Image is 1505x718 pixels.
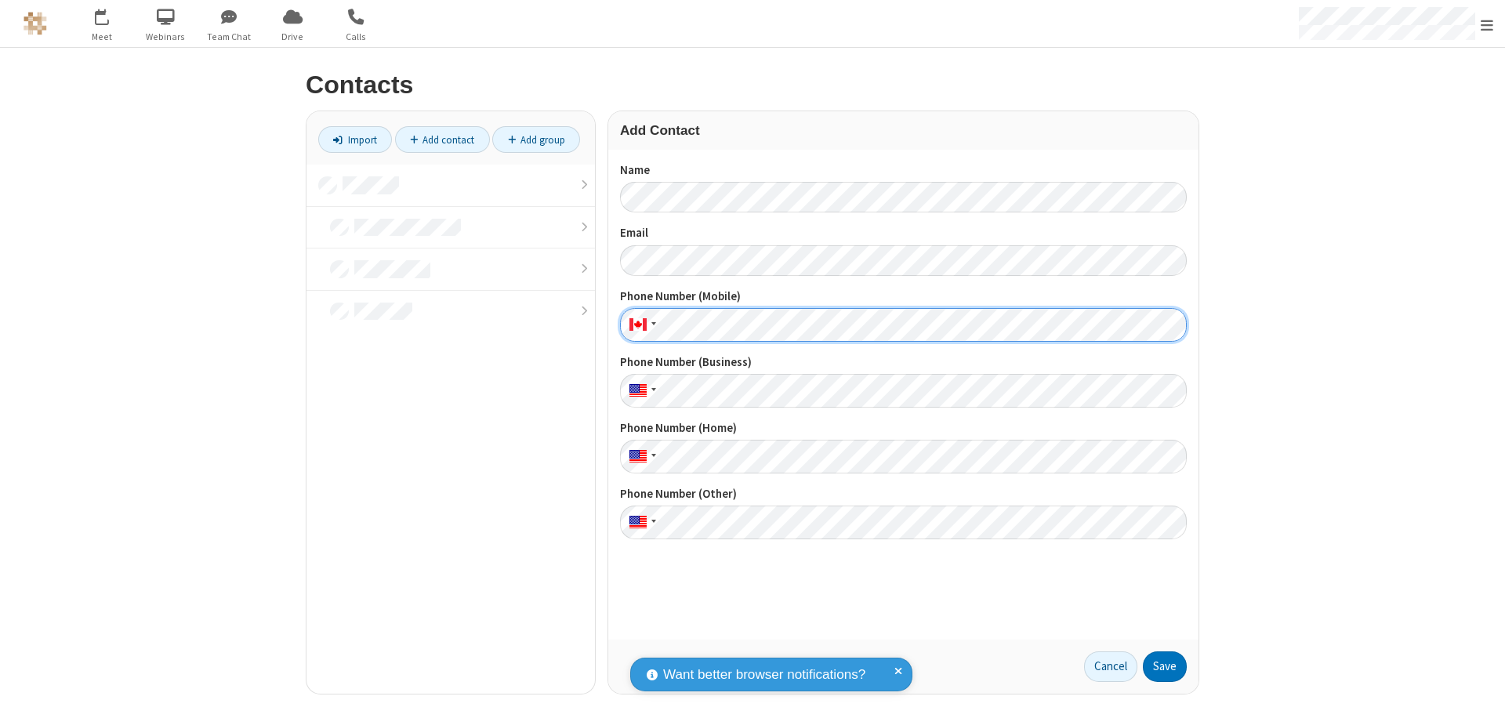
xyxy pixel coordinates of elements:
label: Phone Number (Mobile) [620,288,1187,306]
a: Add group [492,126,580,153]
a: Cancel [1084,651,1137,683]
button: Save [1143,651,1187,683]
div: 3 [106,9,116,20]
h2: Contacts [306,71,1199,99]
span: Want better browser notifications? [663,665,865,685]
a: Add contact [395,126,490,153]
div: United States: + 1 [620,374,661,408]
span: Team Chat [200,30,259,44]
label: Phone Number (Business) [620,354,1187,372]
label: Name [620,161,1187,179]
label: Phone Number (Other) [620,485,1187,503]
label: Email [620,224,1187,242]
label: Phone Number (Home) [620,419,1187,437]
span: Webinars [136,30,195,44]
div: United States: + 1 [620,506,661,539]
img: QA Selenium DO NOT DELETE OR CHANGE [24,12,47,35]
a: Import [318,126,392,153]
div: Canada: + 1 [620,308,661,342]
span: Calls [327,30,386,44]
span: Drive [263,30,322,44]
div: United States: + 1 [620,440,661,473]
h3: Add Contact [620,123,1187,138]
span: Meet [73,30,132,44]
